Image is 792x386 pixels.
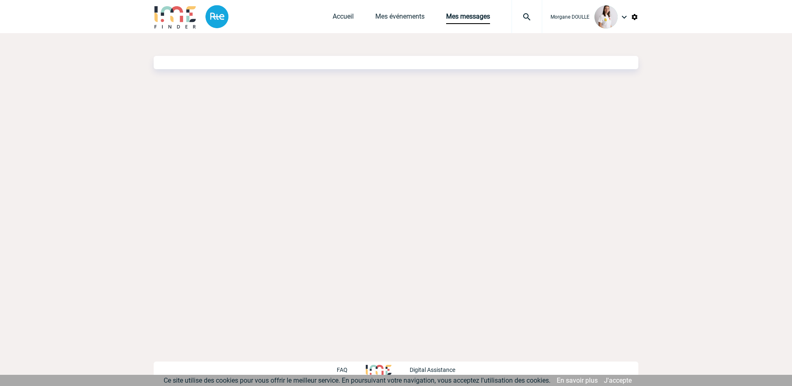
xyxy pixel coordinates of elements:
a: En savoir plus [557,376,598,384]
p: FAQ [337,367,348,373]
a: Mes messages [446,12,490,24]
img: IME-Finder [154,5,197,29]
span: Morgane DOULLE [551,14,589,20]
p: Digital Assistance [410,367,455,373]
img: 130205-0.jpg [594,5,618,29]
a: Mes événements [375,12,425,24]
a: J'accepte [604,376,632,384]
a: FAQ [337,365,366,373]
span: Ce site utilise des cookies pour vous offrir le meilleur service. En poursuivant votre navigation... [164,376,551,384]
img: http://www.idealmeetingsevents.fr/ [366,365,391,375]
a: Accueil [333,12,354,24]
